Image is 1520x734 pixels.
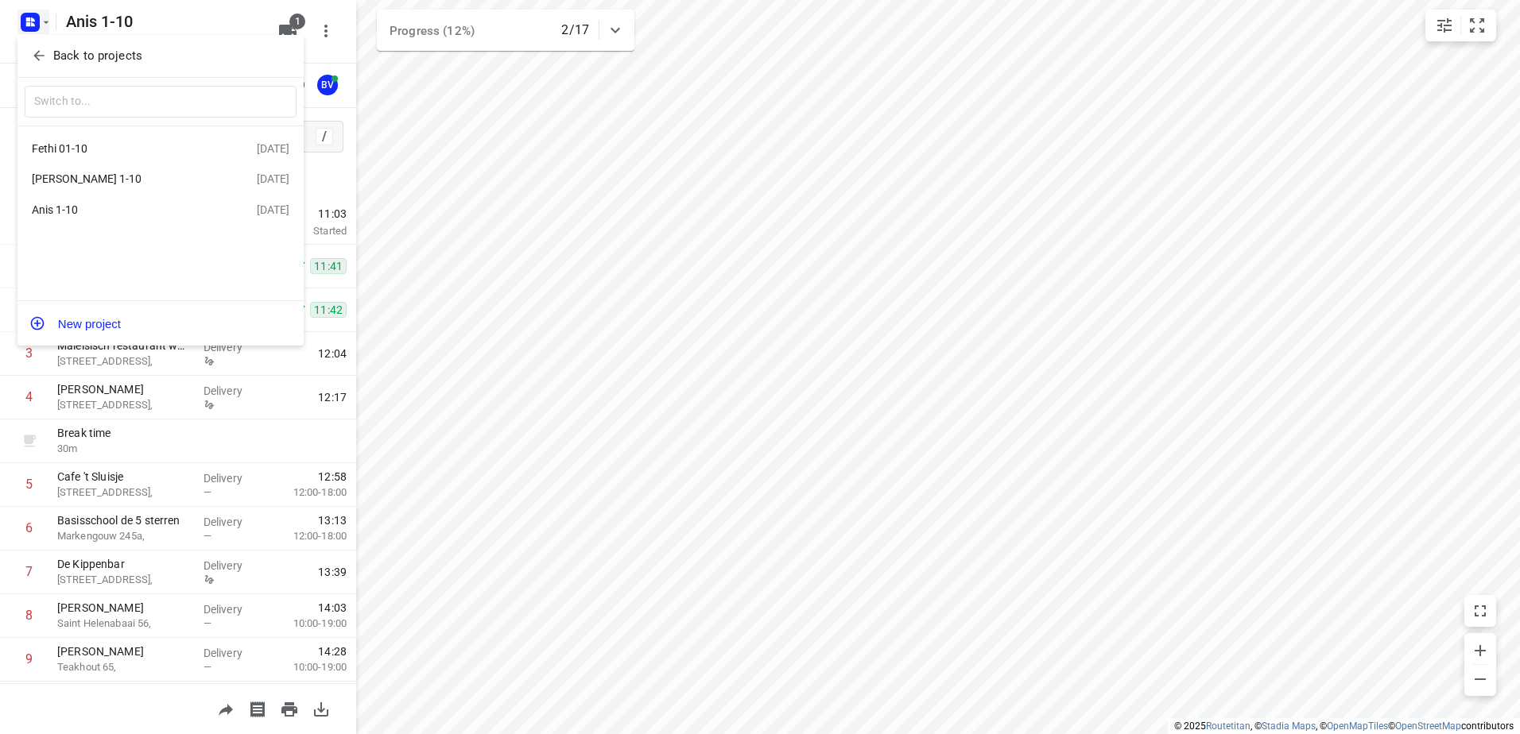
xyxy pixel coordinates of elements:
div: [PERSON_NAME] 1-10[DATE] [17,164,304,195]
div: Anis 1-10 [32,203,215,216]
div: [PERSON_NAME] 1-10 [32,172,215,185]
input: Switch to... [25,86,297,118]
button: New project [17,307,304,339]
div: Fethi 01-10[DATE] [17,133,304,164]
div: [DATE] [257,203,289,216]
div: [DATE] [257,172,289,185]
div: [DATE] [257,142,289,155]
div: Fethi 01-10 [32,142,215,155]
div: Anis 1-10[DATE] [17,195,304,226]
p: Back to projects [53,47,142,65]
button: Back to projects [25,43,297,69]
